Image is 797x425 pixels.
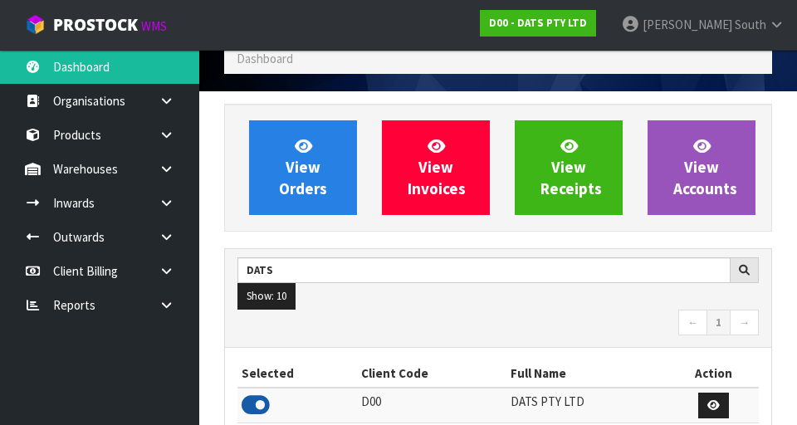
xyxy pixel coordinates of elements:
[25,14,46,35] img: cube-alt.png
[678,310,707,336] a: ←
[237,51,293,66] span: Dashboard
[648,120,755,215] a: ViewAccounts
[279,136,327,198] span: View Orders
[382,120,490,215] a: ViewInvoices
[540,136,602,198] span: View Receipts
[141,18,167,34] small: WMS
[515,120,623,215] a: ViewReceipts
[237,257,731,283] input: Search clients
[506,360,669,387] th: Full Name
[735,17,766,32] span: South
[643,17,732,32] span: [PERSON_NAME]
[237,360,357,387] th: Selected
[237,283,296,310] button: Show: 10
[480,10,596,37] a: D00 - DATS PTY LTD
[357,360,506,387] th: Client Code
[408,136,466,198] span: View Invoices
[668,360,759,387] th: Action
[357,388,506,423] td: D00
[673,136,737,198] span: View Accounts
[489,16,587,30] strong: D00 - DATS PTY LTD
[237,310,759,339] nav: Page navigation
[730,310,759,336] a: →
[249,120,357,215] a: ViewOrders
[707,310,731,336] a: 1
[53,14,138,36] span: ProStock
[506,388,669,423] td: DATS PTY LTD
